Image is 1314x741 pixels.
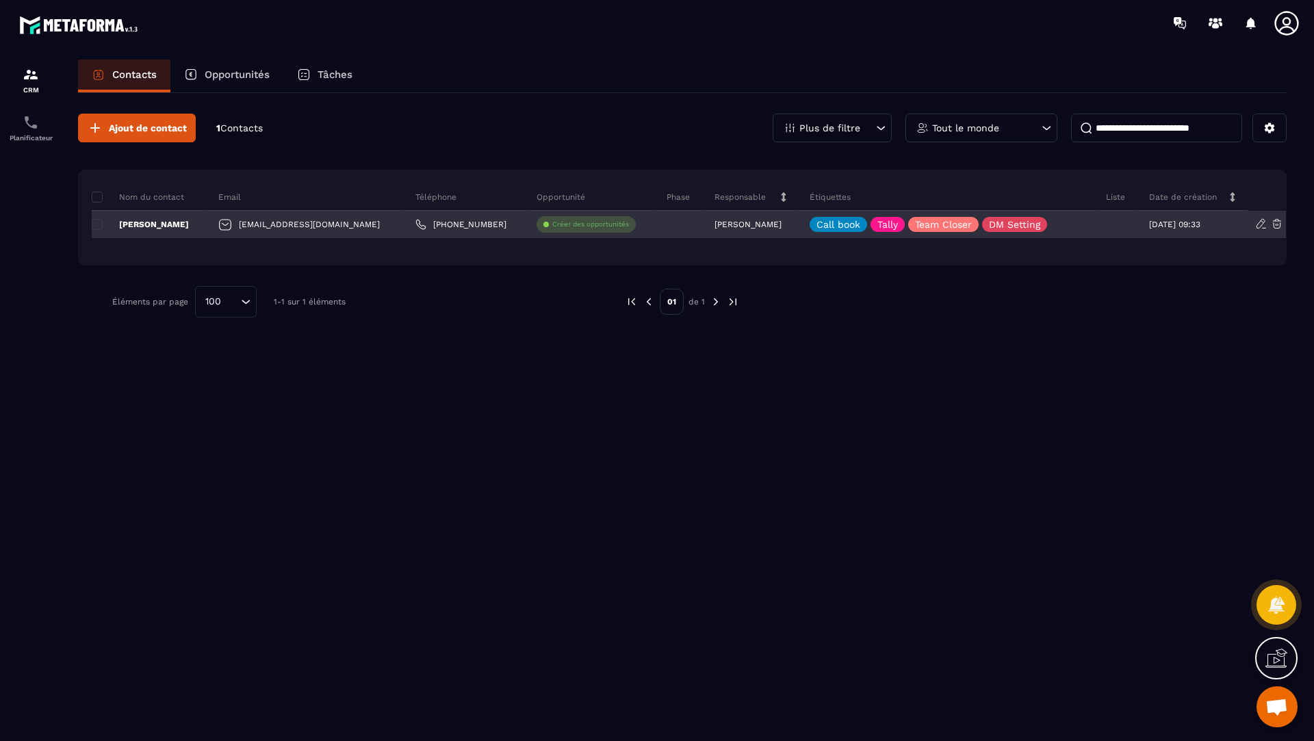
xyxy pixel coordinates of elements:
[714,192,766,203] p: Responsable
[78,114,196,142] button: Ajout de contact
[810,192,851,203] p: Étiquettes
[710,296,722,308] img: next
[537,192,585,203] p: Opportunité
[23,66,39,83] img: formation
[1149,192,1217,203] p: Date de création
[318,68,352,81] p: Tâches
[283,60,366,92] a: Tâches
[932,123,999,133] p: Tout le monde
[816,220,860,229] p: Call book
[415,219,506,230] a: [PHONE_NUMBER]
[195,286,257,317] div: Search for option
[626,296,638,308] img: prev
[3,56,58,104] a: formationformationCRM
[552,220,629,229] p: Créer des opportunités
[112,297,188,307] p: Éléments par page
[226,294,237,309] input: Search for option
[714,220,782,229] p: [PERSON_NAME]
[989,220,1040,229] p: DM Setting
[205,68,270,81] p: Opportunités
[274,297,346,307] p: 1-1 sur 1 éléments
[915,220,972,229] p: Team Closer
[216,122,263,135] p: 1
[667,192,690,203] p: Phase
[92,219,189,230] p: [PERSON_NAME]
[1149,220,1200,229] p: [DATE] 09:33
[3,134,58,142] p: Planificateur
[415,192,456,203] p: Téléphone
[877,220,898,229] p: Tally
[218,192,241,203] p: Email
[1106,192,1125,203] p: Liste
[19,12,142,38] img: logo
[660,289,684,315] p: 01
[3,104,58,152] a: schedulerschedulerPlanificateur
[109,121,187,135] span: Ajout de contact
[112,68,157,81] p: Contacts
[3,86,58,94] p: CRM
[220,122,263,133] span: Contacts
[92,192,184,203] p: Nom du contact
[170,60,283,92] a: Opportunités
[727,296,739,308] img: next
[23,114,39,131] img: scheduler
[688,296,705,307] p: de 1
[201,294,226,309] span: 100
[78,60,170,92] a: Contacts
[643,296,655,308] img: prev
[799,123,860,133] p: Plus de filtre
[1257,686,1298,727] div: Ouvrir le chat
